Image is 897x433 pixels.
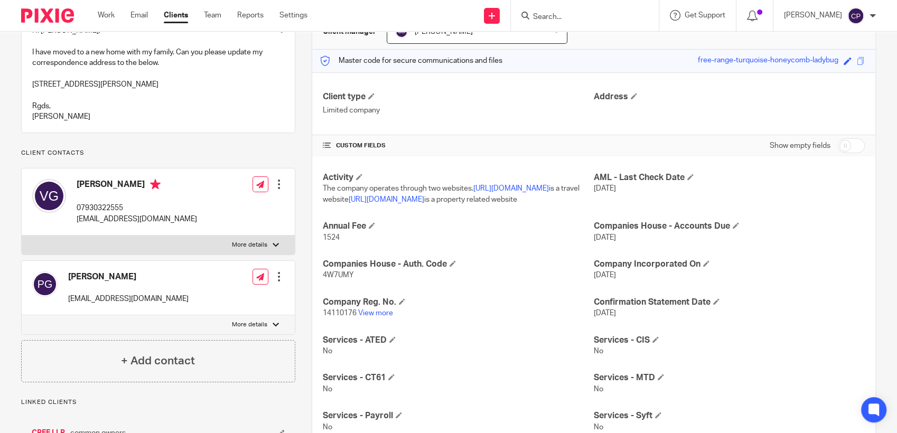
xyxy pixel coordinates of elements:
[594,234,616,241] span: [DATE]
[532,13,627,22] input: Search
[323,309,357,317] span: 14110176
[594,91,865,102] h4: Address
[323,105,594,116] p: Limited company
[594,423,603,431] span: No
[323,185,580,203] span: The company operates through two websites. is a travel website is a property related website
[594,172,865,183] h4: AML - Last Check Date
[320,55,502,66] p: Master code for secure communications and files
[323,91,594,102] h4: Client type
[594,385,603,393] span: No
[232,241,267,249] p: More details
[21,8,74,23] img: Pixie
[32,271,58,297] img: svg%3E
[232,321,267,329] p: More details
[594,372,865,383] h4: Services - MTD
[594,347,603,355] span: No
[32,179,66,213] img: svg%3E
[279,10,307,21] a: Settings
[323,142,594,150] h4: CUSTOM FIELDS
[698,55,838,67] div: free-range-turquoise-honeycomb-ladybug
[847,7,864,24] img: svg%3E
[77,214,197,224] p: [EMAIL_ADDRESS][DOMAIN_NAME]
[770,140,830,151] label: Show empty fields
[594,335,865,346] h4: Services - CIS
[150,179,161,190] i: Primary
[121,353,195,369] h4: + Add contact
[68,271,189,283] h4: [PERSON_NAME]
[323,271,354,279] span: 4W7UMY
[349,196,424,203] a: [URL][DOMAIN_NAME]
[323,26,376,37] h3: Client manager
[323,297,594,308] h4: Company Reg. No.
[323,347,332,355] span: No
[685,12,725,19] span: Get Support
[323,385,332,393] span: No
[204,10,221,21] a: Team
[594,185,616,192] span: [DATE]
[21,398,295,407] p: Linked clients
[784,10,842,21] p: [PERSON_NAME]
[594,271,616,279] span: [DATE]
[358,309,393,317] a: View more
[164,10,188,21] a: Clients
[594,309,616,317] span: [DATE]
[323,234,340,241] span: 1524
[323,335,594,346] h4: Services - ATED
[68,294,189,304] p: [EMAIL_ADDRESS][DOMAIN_NAME]
[323,423,332,431] span: No
[594,297,865,308] h4: Confirmation Statement Date
[473,185,549,192] a: [URL][DOMAIN_NAME]
[594,259,865,270] h4: Company Incorporated On
[77,203,197,213] p: 07930322555
[323,372,594,383] h4: Services - CT61
[594,221,865,232] h4: Companies House - Accounts Due
[237,10,264,21] a: Reports
[77,179,197,192] h4: [PERSON_NAME]
[98,10,115,21] a: Work
[323,172,594,183] h4: Activity
[323,221,594,232] h4: Annual Fee
[130,10,148,21] a: Email
[415,28,473,35] span: [PERSON_NAME]
[594,410,865,421] h4: Services - Syft
[395,25,408,38] img: svg%3E
[21,149,295,157] p: Client contacts
[323,259,594,270] h4: Companies House - Auth. Code
[323,410,594,421] h4: Services - Payroll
